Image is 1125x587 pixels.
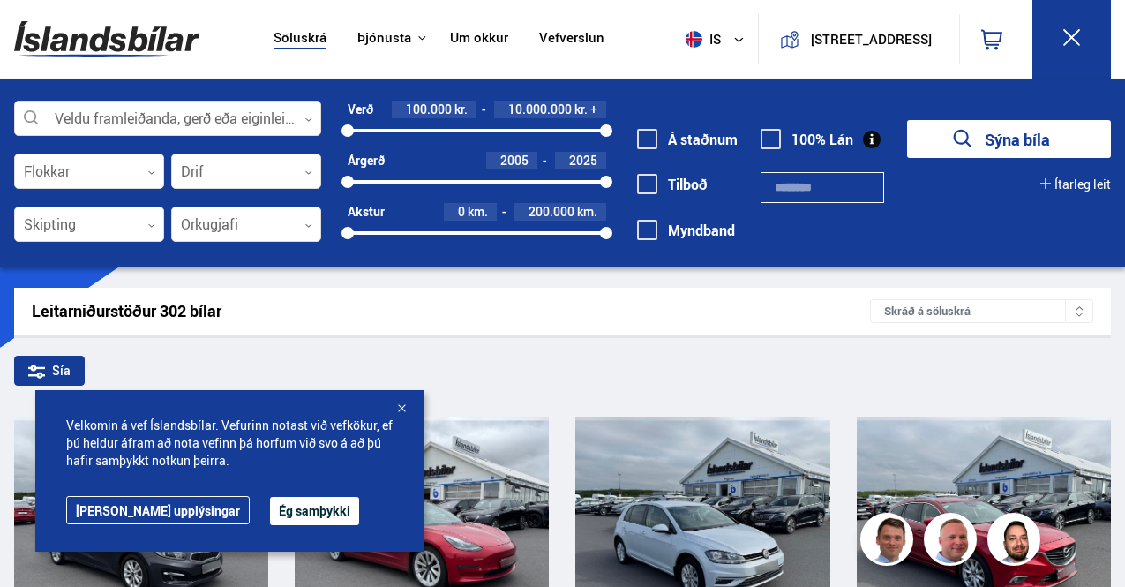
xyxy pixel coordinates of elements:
[348,205,385,219] div: Akstur
[529,203,574,220] span: 200.000
[569,152,597,169] span: 2025
[14,356,85,386] div: Sía
[450,30,508,49] a: Um okkur
[66,496,250,524] a: [PERSON_NAME] upplýsingar
[406,101,452,117] span: 100.000
[761,132,853,147] label: 100% Lán
[806,32,936,47] button: [STREET_ADDRESS]
[679,31,723,48] span: is
[637,177,708,192] label: Tilboð
[357,30,411,47] button: Þjónusta
[458,203,465,220] span: 0
[679,13,758,65] button: is
[863,516,916,568] img: FbJEzSuNWCJXmdc-.webp
[1040,177,1111,192] button: Ítarleg leit
[590,102,597,117] span: +
[907,120,1111,158] button: Sýna bíla
[686,31,702,48] img: svg+xml;base64,PHN2ZyB4bWxucz0iaHR0cDovL3d3dy53My5vcmcvMjAwMC9zdmciIHdpZHRoPSI1MTIiIGhlaWdodD0iNT...
[926,516,979,568] img: siFngHWaQ9KaOqBr.png
[539,30,604,49] a: Vefverslun
[348,102,373,117] div: Verð
[769,14,949,64] a: [STREET_ADDRESS]
[14,11,199,68] img: G0Ugv5HjCgRt.svg
[637,222,735,238] label: Myndband
[468,205,488,219] span: km.
[574,102,588,117] span: kr.
[274,30,326,49] a: Söluskrá
[870,299,1093,323] div: Skráð á söluskrá
[577,205,597,219] span: km.
[32,302,870,320] div: Leitarniðurstöður 302 bílar
[270,497,359,525] button: Ég samþykki
[454,102,468,117] span: kr.
[348,154,385,168] div: Árgerð
[66,417,393,470] span: Velkomin á vef Íslandsbílar. Vefurinn notast við vefkökur, ef þú heldur áfram að nota vefinn þá h...
[637,132,738,147] label: Á staðnum
[990,516,1043,568] img: nhp88E3Fdnt1Opn2.png
[508,101,572,117] span: 10.000.000
[500,152,529,169] span: 2005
